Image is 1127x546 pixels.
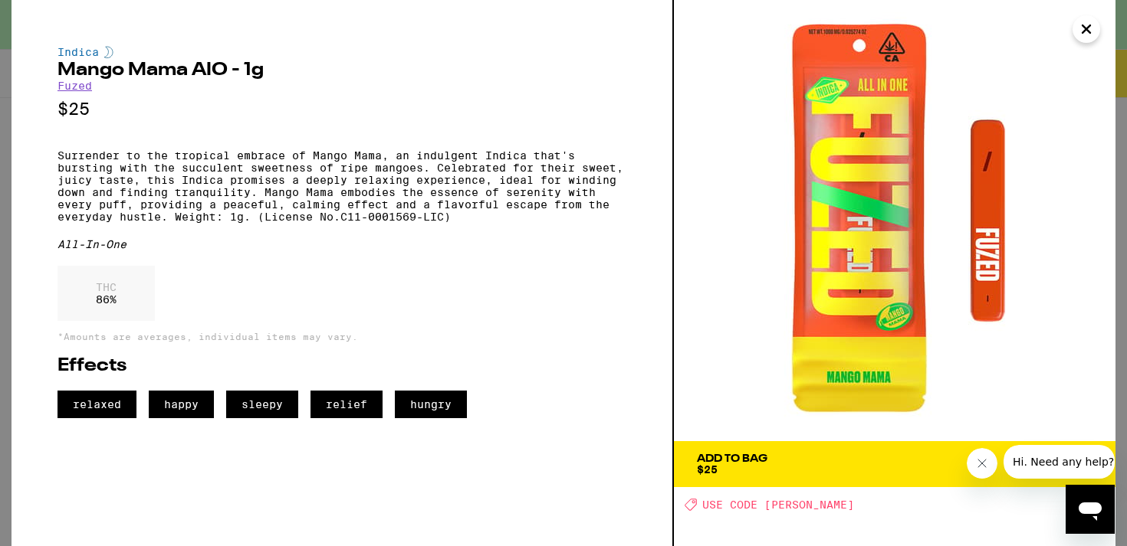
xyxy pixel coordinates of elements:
[674,441,1115,487] button: Add To Bag$25
[58,266,155,321] div: 86 %
[697,463,718,476] span: $25
[697,453,767,464] div: Add To Bag
[58,357,626,375] h2: Effects
[58,238,626,250] div: All-In-One
[58,100,626,119] p: $25
[149,391,214,418] span: happy
[58,391,136,418] span: relaxed
[310,391,383,418] span: relief
[58,332,626,342] p: *Amounts are averages, individual items may vary.
[1073,15,1100,43] button: Close
[702,499,854,511] span: USE CODE [PERSON_NAME]
[1066,485,1115,534] iframe: Button to launch messaging window
[395,391,467,418] span: hungry
[58,61,626,80] h2: Mango Mama AIO - 1g
[58,149,626,223] p: Surrender to the tropical embrace of Mango Mama, an indulgent Indica that's bursting with the suc...
[58,46,626,58] div: Indica
[1004,445,1115,479] iframe: Message from company
[96,281,117,293] p: THC
[58,80,92,92] a: Fuzed
[967,448,997,479] iframe: Close message
[104,46,113,58] img: indicaColor.svg
[226,391,298,418] span: sleepy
